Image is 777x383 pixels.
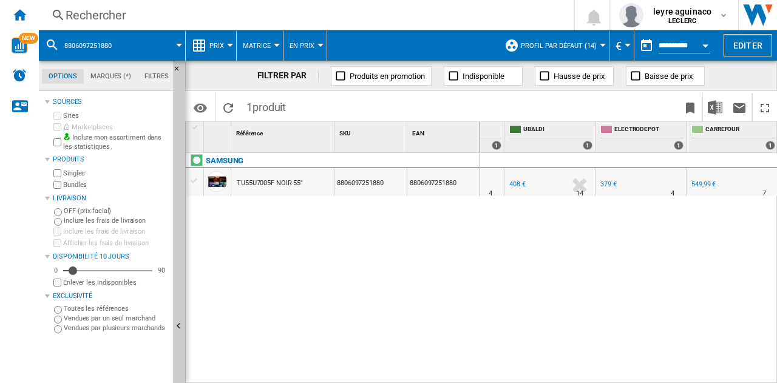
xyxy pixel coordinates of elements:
[463,72,504,81] span: Indisponible
[290,42,314,50] span: En Prix
[53,291,168,301] div: Exclusivité
[674,141,684,150] div: 1 offers sold by ELECTRODEPOT
[653,5,711,18] span: leyre aguinaco
[138,69,175,84] md-tab-item: Filtres
[54,208,62,216] input: OFF (prix facial)
[53,169,61,177] input: Singles
[609,30,634,61] md-menu: Currency
[521,30,603,61] button: Profil par défaut (14)
[645,72,693,81] span: Baisse de prix
[63,239,168,248] label: Afficher les frais de livraison
[694,33,716,55] button: Open calendar
[53,123,61,131] input: Marketplaces
[583,141,592,150] div: 1 offers sold by UBALDI
[64,304,168,313] label: Toutes les références
[234,122,334,141] div: Référence Sort None
[634,33,659,58] button: md-calendar
[209,30,230,61] button: Prix
[253,101,286,114] span: produit
[668,17,696,25] b: LECLERC
[51,266,61,275] div: 0
[337,122,407,141] div: SKU Sort None
[12,68,27,83] img: alerts-logo.svg
[724,34,772,56] button: Editer
[209,42,224,50] span: Prix
[410,122,480,141] div: Sort None
[54,306,62,314] input: Toutes les références
[727,93,752,121] button: Envoyer ce rapport par email
[492,141,501,150] div: 1 offers sold by AUCHAN
[678,93,702,121] button: Créer un favoris
[63,265,152,277] md-slider: Disponibilité
[554,72,605,81] span: Hausse de prix
[63,123,168,132] label: Marketplaces
[337,122,407,141] div: Sort None
[290,30,321,61] button: En Prix
[521,42,597,50] span: Profil par défaut (14)
[64,324,168,333] label: Vendues par plusieurs marchands
[690,178,716,191] div: 549,99 €
[53,252,168,262] div: Disponibilité 10 Jours
[63,133,70,140] img: mysite-bg-18x18.png
[64,30,124,61] button: 8806097251880
[762,188,766,200] div: Délai de livraison : 7 jours
[507,178,526,191] div: 408 €
[155,266,168,275] div: 90
[616,39,622,52] span: €
[19,33,38,44] span: NEW
[63,133,168,152] label: Inclure mon assortiment dans les statistiques
[53,97,168,107] div: Sources
[53,194,168,203] div: Livraison
[703,93,727,121] button: Télécharger au format Excel
[350,72,425,81] span: Produits en promotion
[243,30,277,61] button: Matrice
[216,93,240,121] button: Recharger
[206,122,231,141] div: Sort None
[765,141,775,150] div: 1 offers sold by CARREFOUR
[753,93,777,121] button: Plein écran
[240,93,292,118] span: 1
[331,66,432,86] button: Produits en promotion
[619,3,643,27] img: profile.jpg
[614,125,684,135] span: ELECTRODEPOT
[671,188,674,200] div: Délai de livraison : 4 jours
[64,314,168,323] label: Vendues par un seul marchand
[63,227,168,236] label: Inclure les frais de livraison
[576,188,583,200] div: Délai de livraison : 14 jours
[53,112,61,120] input: Sites
[410,122,480,141] div: EAN Sort None
[616,30,628,61] button: €
[504,30,603,61] div: Profil par défaut (14)
[407,168,480,196] div: 8806097251880
[234,122,334,141] div: Sort None
[84,69,138,84] md-tab-item: Marques (*)
[691,180,716,188] div: 549,99 €
[53,228,61,236] input: Inclure les frais de livraison
[63,111,168,120] label: Sites
[507,122,595,152] div: UBALDI 1 offers sold by UBALDI
[708,100,722,115] img: excel-24x24.png
[64,216,168,225] label: Inclure les frais de livraison
[63,169,168,178] label: Singles
[535,66,614,86] button: Hausse de prix
[45,30,179,61] div: 8806097251880
[192,30,230,61] div: Prix
[243,42,271,50] span: Matrice
[53,135,61,150] input: Inclure mon assortiment dans les statistiques
[600,180,617,188] div: 379 €
[53,155,168,164] div: Produits
[412,130,424,137] span: EAN
[598,122,686,152] div: ELECTRODEPOT 1 offers sold by ELECTRODEPOT
[489,188,492,200] div: Délai de livraison : 4 jours
[334,168,407,196] div: 8806097251880
[54,316,62,324] input: Vendues par un seul marchand
[237,169,303,197] div: TU55U7005F NOIR 55"
[599,178,617,191] div: 379 €
[188,97,212,118] button: Options
[54,218,62,226] input: Inclure les frais de livraison
[12,38,27,53] img: wise-card.svg
[523,125,592,135] span: UBALDI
